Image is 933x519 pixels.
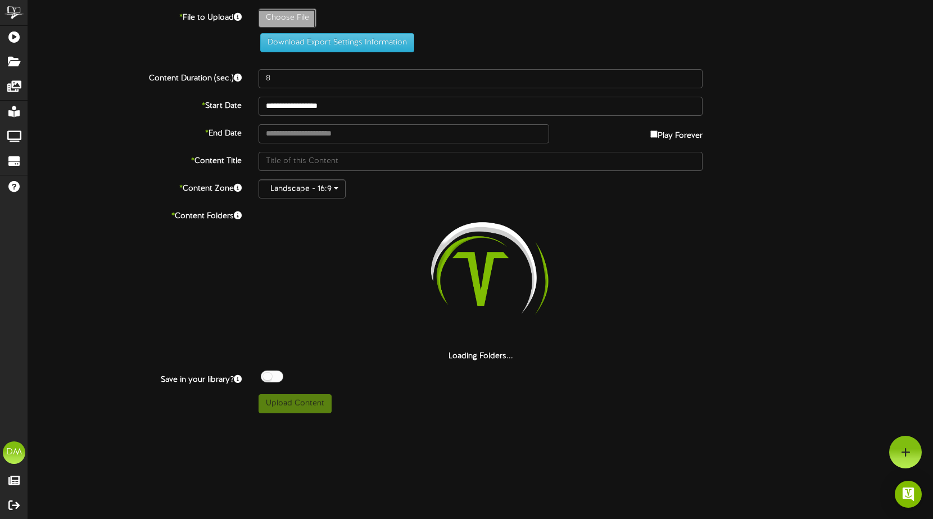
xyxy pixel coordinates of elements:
div: Open Intercom Messenger [895,481,922,508]
label: Content Zone [20,179,250,195]
label: End Date [20,124,250,139]
input: Title of this Content [259,152,703,171]
input: Play Forever [650,130,658,138]
label: Start Date [20,97,250,112]
label: Save in your library? [20,371,250,386]
label: Content Duration (sec.) [20,69,250,84]
label: File to Upload [20,8,250,24]
div: DM [3,441,25,464]
label: Content Folders [20,207,250,222]
a: Download Export Settings Information [255,38,414,47]
strong: Loading Folders... [449,352,513,360]
button: Download Export Settings Information [260,33,414,52]
label: Content Title [20,152,250,167]
button: Upload Content [259,394,332,413]
img: loading-spinner-2.png [409,207,552,351]
button: Landscape - 16:9 [259,179,346,198]
label: Play Forever [650,124,703,142]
